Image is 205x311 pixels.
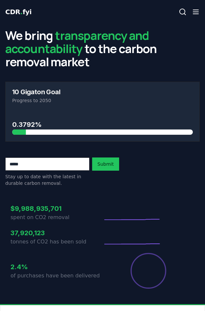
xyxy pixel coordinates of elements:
h3: $9,988,935,701 [11,204,103,213]
p: Stay up to date with the latest in durable carbon removal. [5,173,90,186]
p: of purchases have been delivered [11,272,103,280]
p: spent on CO2 removal [11,213,103,221]
span: CDR fyi [5,8,32,16]
h3: 0.3792% [12,120,193,129]
p: tonnes of CO2 has been sold [11,238,103,246]
p: Progress to 2050 [12,97,193,104]
a: CDR.fyi [5,7,32,16]
div: Percentage of sales delivered [130,252,167,289]
h3: 37,920,123 [11,228,103,238]
button: Submit [92,157,119,171]
span: . [20,8,23,16]
h3: 10 Gigaton Goal [12,89,193,95]
h2: We bring to the carbon removal market [5,29,200,69]
span: transparency and accountability [5,27,149,57]
h3: 2.4% [11,262,103,272]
